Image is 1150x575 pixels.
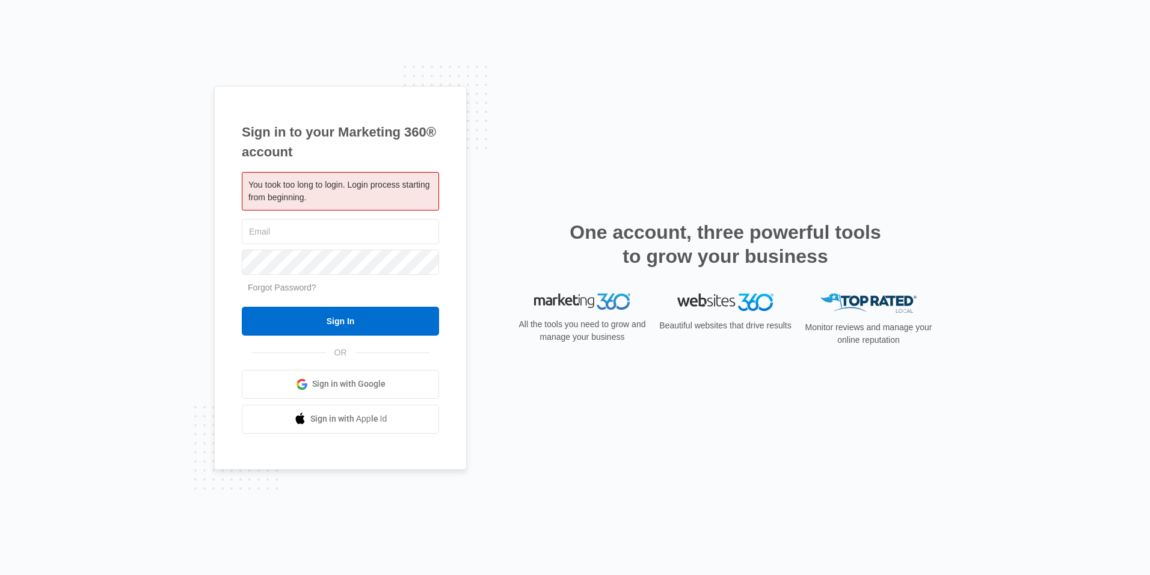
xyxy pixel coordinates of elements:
h2: One account, three powerful tools to grow your business [566,220,885,268]
span: Sign in with Apple Id [310,413,387,425]
h1: Sign in to your Marketing 360® account [242,122,439,162]
input: Email [242,219,439,244]
a: Forgot Password? [248,283,316,292]
a: Sign in with Apple Id [242,405,439,434]
p: Beautiful websites that drive results [658,319,793,332]
img: Top Rated Local [820,294,917,313]
a: Sign in with Google [242,370,439,399]
p: Monitor reviews and manage your online reputation [801,321,936,346]
p: All the tools you need to grow and manage your business [515,318,650,343]
input: Sign In [242,307,439,336]
span: Sign in with Google [312,378,386,390]
img: Websites 360 [677,294,773,311]
img: Marketing 360 [534,294,630,310]
span: OR [326,346,355,359]
span: You took too long to login. Login process starting from beginning. [248,180,429,202]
